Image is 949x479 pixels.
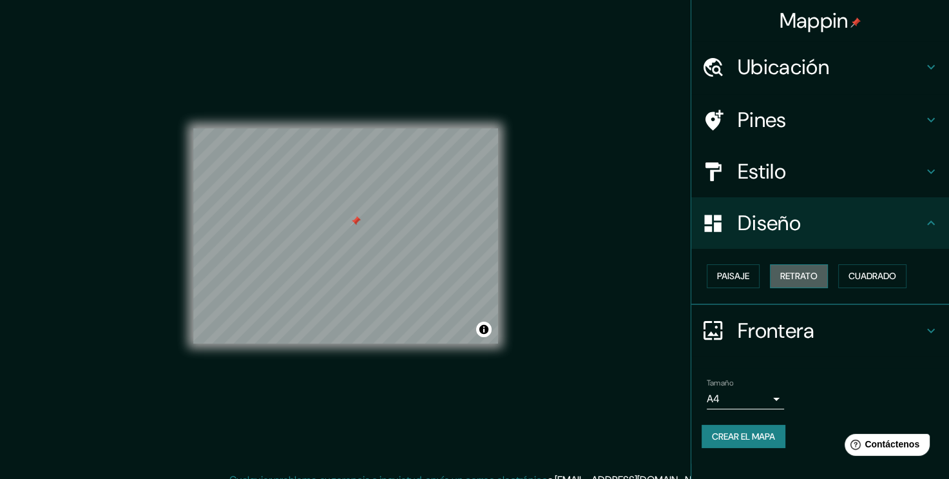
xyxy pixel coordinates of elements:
div: Frontera [691,305,949,357]
font: Cuadrado [848,268,896,284]
div: A4 [707,389,784,409]
div: Ubicación [691,41,949,93]
font: Retrato [780,268,818,284]
h4: Estilo [738,159,923,184]
img: pin-icon.png [850,17,861,28]
font: Paisaje [717,268,749,284]
iframe: Help widget launcher [834,429,935,465]
div: Diseño [691,197,949,249]
canvas: Mapa [193,128,498,344]
font: Crear el mapa [712,429,775,445]
button: Alternar atribución [476,322,492,337]
button: Crear el mapa [702,425,785,449]
button: Cuadrado [838,264,906,288]
h4: Pines [738,107,923,133]
div: Pines [691,94,949,146]
h4: Ubicación [738,54,923,80]
button: Retrato [770,264,828,288]
font: Mappin [780,7,848,34]
label: Tamaño [707,377,733,388]
button: Paisaje [707,264,760,288]
h4: Frontera [738,318,923,344]
h4: Diseño [738,210,923,236]
div: Estilo [691,146,949,197]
